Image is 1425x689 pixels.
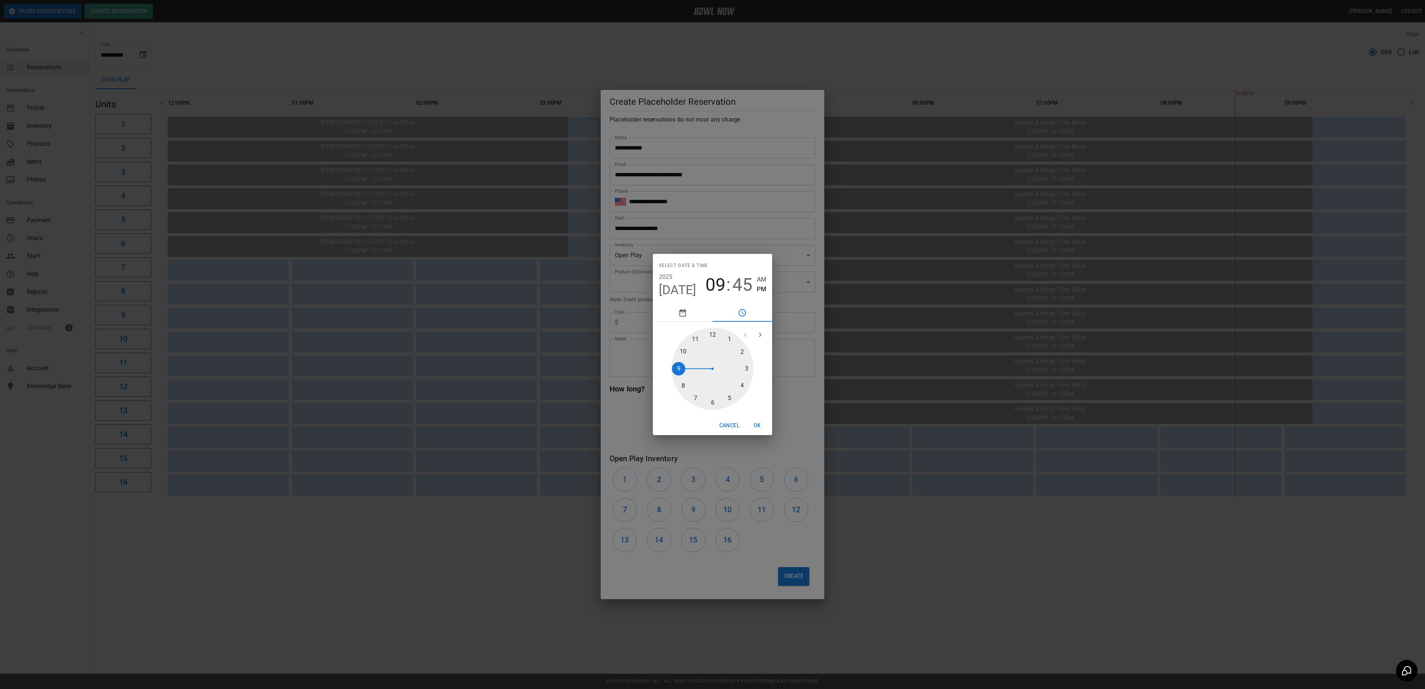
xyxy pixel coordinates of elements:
[726,274,731,295] span: :
[753,327,768,342] button: open next view
[732,274,752,295] button: 45
[745,419,769,432] button: OK
[716,419,742,432] button: Cancel
[705,274,726,295] button: 09
[757,284,766,294] button: PM
[712,304,772,322] button: pick time
[659,282,696,298] button: [DATE]
[653,304,712,322] button: pick date
[659,272,673,282] button: 2025
[659,260,708,272] span: Select date & time
[757,274,766,284] button: AM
